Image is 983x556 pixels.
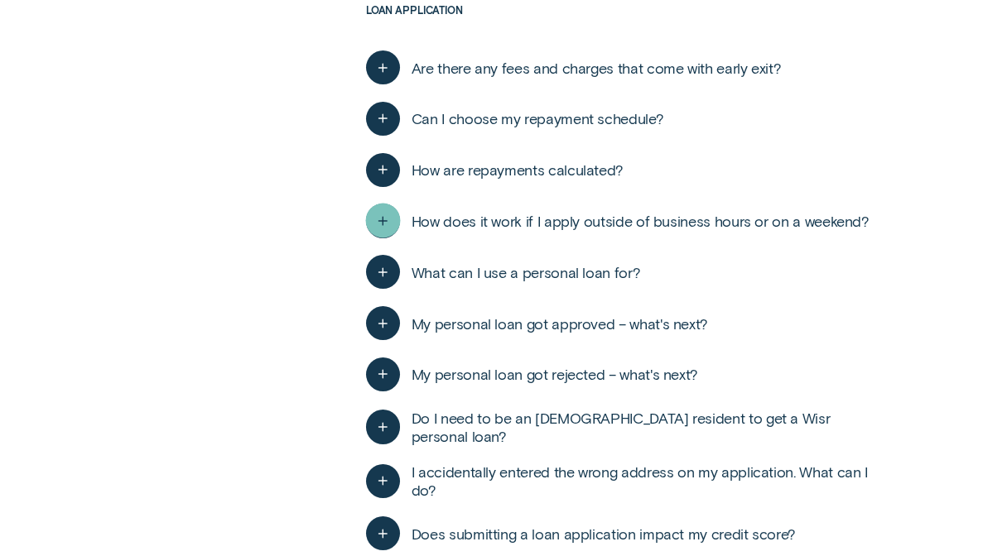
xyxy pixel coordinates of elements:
[366,357,698,391] button: My personal loan got rejected – what's next?
[366,516,796,550] button: Does submitting a loan application impact my credit score?
[412,525,796,543] span: Does submitting a loan application impact my credit score?
[366,5,880,42] h3: Loan application
[412,314,708,333] span: My personal loan got approved – what's next?
[412,463,880,500] span: I accidentally entered the wrong address on my application. What can I do?
[412,161,624,179] span: How are repayments calculated?
[412,212,870,230] span: How does it work if I apply outside of business hours or on a weekend?
[412,409,880,446] span: Do I need to be an [DEMOGRAPHIC_DATA] resident to get a Wisr personal loan?
[366,306,708,340] button: My personal loan got approved – what's next?
[366,102,663,136] button: Can I choose my repayment schedule?
[412,263,641,281] span: What can I use a personal loan for?
[366,153,624,187] button: How are repayments calculated?
[366,463,880,500] button: I accidentally entered the wrong address on my application. What can I do?
[366,50,782,84] button: Are there any fees and charges that come with early exit?
[366,255,640,289] button: What can I use a personal loan for?
[412,59,782,77] span: Are there any fees and charges that come with early exit?
[366,204,870,237] button: How does it work if I apply outside of business hours or on a weekend?
[366,409,880,446] button: Do I need to be an [DEMOGRAPHIC_DATA] resident to get a Wisr personal loan?
[412,365,698,383] span: My personal loan got rejected – what's next?
[412,109,664,127] span: Can I choose my repayment schedule?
